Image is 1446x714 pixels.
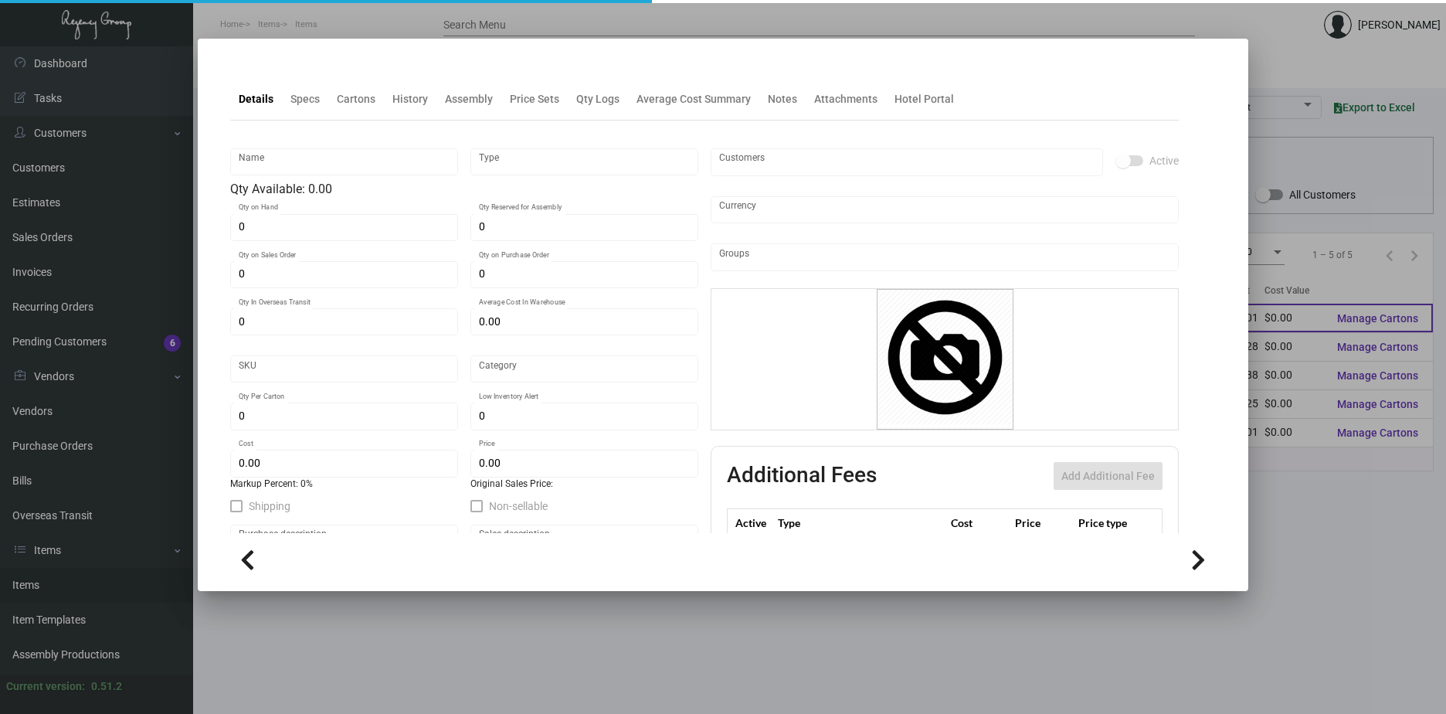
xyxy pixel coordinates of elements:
[392,91,428,107] div: History
[1054,462,1163,490] button: Add Additional Fee
[947,509,1010,536] th: Cost
[337,91,375,107] div: Cartons
[1061,470,1155,482] span: Add Additional Fee
[728,509,775,536] th: Active
[768,91,797,107] div: Notes
[445,91,493,107] div: Assembly
[1011,509,1074,536] th: Price
[814,91,877,107] div: Attachments
[719,251,1171,263] input: Add new..
[91,678,122,695] div: 0.51.2
[510,91,559,107] div: Price Sets
[230,180,698,199] div: Qty Available: 0.00
[576,91,619,107] div: Qty Logs
[239,91,273,107] div: Details
[249,497,290,515] span: Shipping
[719,156,1095,168] input: Add new..
[1074,509,1144,536] th: Price type
[6,678,85,695] div: Current version:
[774,509,947,536] th: Type
[290,91,320,107] div: Specs
[894,91,954,107] div: Hotel Portal
[489,497,548,515] span: Non-sellable
[1149,151,1179,170] span: Active
[636,91,751,107] div: Average Cost Summary
[727,462,877,490] h2: Additional Fees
